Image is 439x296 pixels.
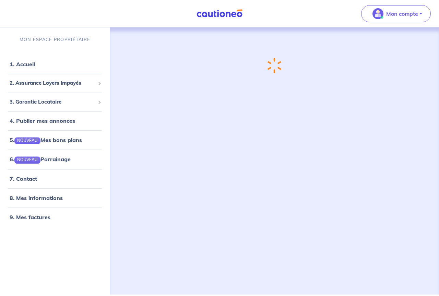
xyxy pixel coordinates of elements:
[3,210,107,224] div: 9. Mes factures
[10,156,71,163] a: 6.NOUVEAUParrainage
[3,153,107,166] div: 6.NOUVEAUParrainage
[3,191,107,205] div: 8. Mes informations
[372,8,383,19] img: illu_account_valid_menu.svg
[10,80,95,87] span: 2. Assurance Loyers Impayés
[10,118,75,125] a: 4. Publier mes annonces
[3,114,107,128] div: 4. Publier mes annonces
[10,214,50,221] a: 9. Mes factures
[386,10,418,18] p: Mon compte
[10,137,82,144] a: 5.NOUVEAUMes bons plans
[194,9,245,18] img: Cautioneo
[3,172,107,186] div: 7. Contact
[10,98,95,106] span: 3. Garantie Locataire
[3,95,107,109] div: 3. Garantie Locataire
[3,133,107,147] div: 5.NOUVEAUMes bons plans
[266,57,283,75] img: loading-spinner
[10,61,35,68] a: 1. Accueil
[10,175,37,182] a: 7. Contact
[10,194,63,201] a: 8. Mes informations
[3,58,107,71] div: 1. Accueil
[361,5,431,22] button: illu_account_valid_menu.svgMon compte
[20,36,90,43] p: MON ESPACE PROPRIÉTAIRE
[3,77,107,90] div: 2. Assurance Loyers Impayés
